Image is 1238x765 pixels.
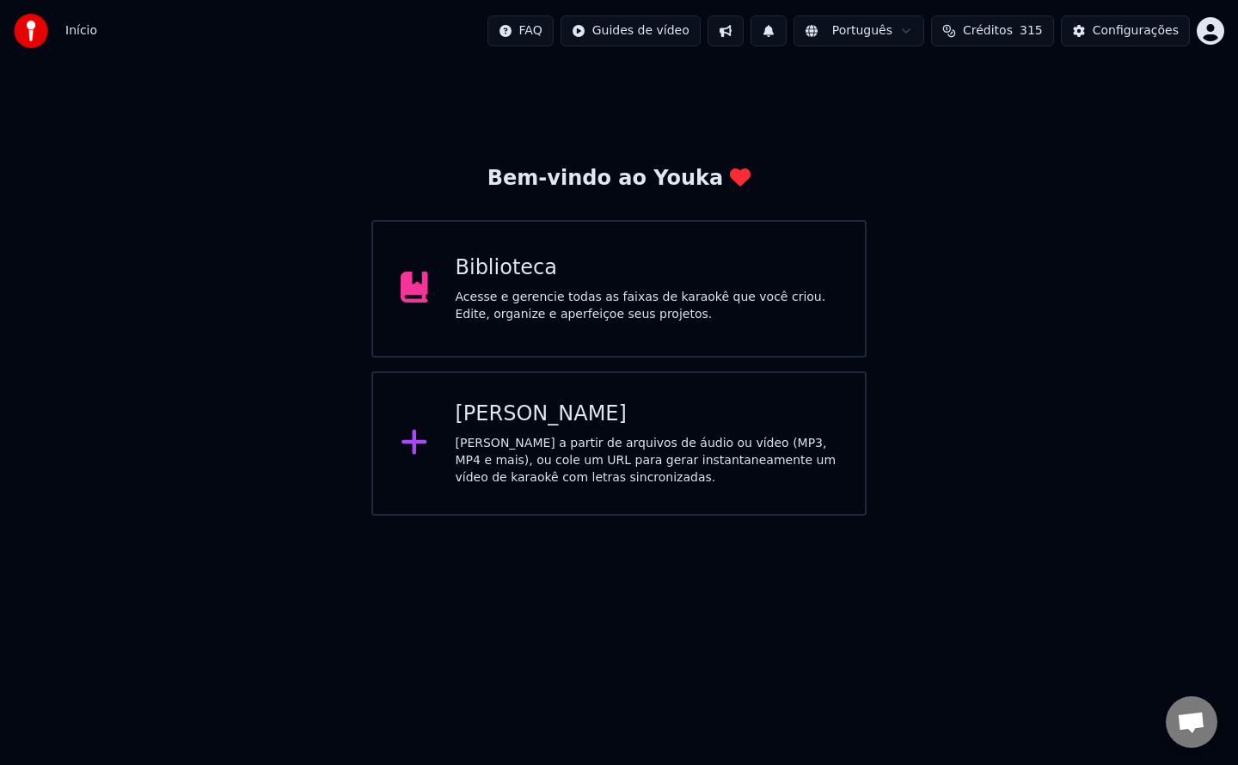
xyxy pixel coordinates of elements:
img: youka [14,14,48,48]
div: Configurações [1093,22,1179,40]
div: Biblioteca [456,254,838,282]
div: Open chat [1166,696,1217,748]
button: Guides de vídeo [561,15,701,46]
div: Bem-vindo ao Youka [487,165,751,193]
div: [PERSON_NAME] [456,401,838,428]
span: Início [65,22,97,40]
button: Créditos315 [931,15,1054,46]
button: FAQ [487,15,554,46]
span: Créditos [963,22,1013,40]
div: [PERSON_NAME] a partir de arquivos de áudio ou vídeo (MP3, MP4 e mais), ou cole um URL para gerar... [456,435,838,487]
span: 315 [1020,22,1043,40]
div: Acesse e gerencie todas as faixas de karaokê que você criou. Edite, organize e aperfeiçoe seus pr... [456,289,838,323]
button: Configurações [1061,15,1190,46]
nav: breadcrumb [65,22,97,40]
